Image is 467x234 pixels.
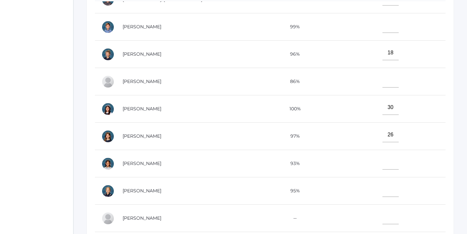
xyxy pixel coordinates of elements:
div: Leahmarie Rillo [101,157,114,170]
a: [PERSON_NAME] [123,215,161,221]
div: Idella Long [101,48,114,61]
div: Joel Smith [101,212,114,225]
a: [PERSON_NAME] [123,133,161,139]
td: 100% [255,95,331,123]
td: 93% [255,150,331,177]
td: 95% [255,177,331,205]
a: [PERSON_NAME] [123,24,161,30]
div: Olivia Sigwing [101,185,114,198]
a: [PERSON_NAME] [123,160,161,166]
td: 96% [255,41,331,68]
div: Hensley Pedersen [101,130,114,143]
div: Dustin Laubacher [101,21,114,34]
td: 86% [255,68,331,95]
a: [PERSON_NAME] [123,51,161,57]
td: 99% [255,13,331,41]
a: [PERSON_NAME] [123,78,161,84]
a: [PERSON_NAME] [123,106,161,112]
td: 97% [255,123,331,150]
div: Penelope Mesick [101,103,114,116]
td: -- [255,205,331,232]
a: [PERSON_NAME] [123,188,161,194]
div: Francisco Lopez [101,75,114,88]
